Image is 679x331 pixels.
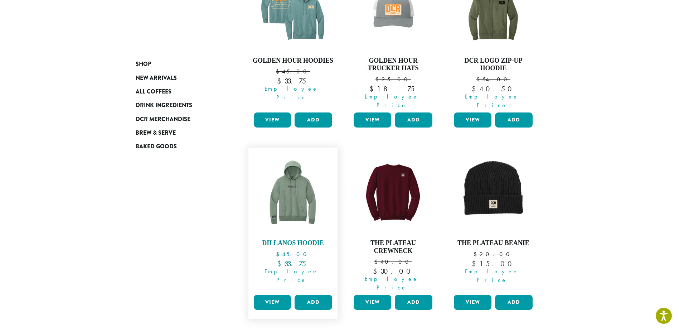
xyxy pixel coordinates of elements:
span: Shop [136,60,151,69]
span: $ [472,84,479,93]
button: Add [495,295,533,310]
a: The Plateau Beanie $20.00 Employee Price [452,151,534,292]
a: Brew & Serve [136,126,222,140]
bdi: 18.75 [369,84,417,93]
span: Employee Price [249,267,334,284]
span: $ [277,259,285,268]
span: $ [476,76,482,83]
bdi: 30.00 [373,267,413,276]
span: $ [277,76,285,86]
a: View [454,112,491,128]
bdi: 40.50 [472,84,515,93]
span: All Coffees [136,87,171,96]
bdi: 33.75 [277,76,309,86]
bdi: 20.00 [474,250,513,258]
span: Baked Goods [136,142,177,151]
img: Crewneck_Maroon-e1700259237688.png [352,151,434,234]
a: DCR Merchandise [136,112,222,126]
a: Baked Goods [136,140,222,153]
span: Employee Price [449,267,534,284]
span: Drink Ingredients [136,101,192,110]
span: $ [375,76,382,83]
bdi: 25.00 [375,76,411,83]
button: Add [495,112,533,128]
bdi: 40.00 [374,258,412,265]
span: Brew & Serve [136,129,176,138]
a: View [254,295,291,310]
h4: Golden Hour Hoodies [252,57,334,65]
bdi: 45.00 [276,68,310,75]
span: Employee Price [249,85,334,102]
span: $ [369,84,377,93]
button: Add [395,295,432,310]
bdi: 15.00 [472,259,515,268]
h4: Golden Hour Trucker Hats [352,57,434,72]
h4: Dillanos Hoodie [252,239,334,247]
h4: The Plateau Crewneck [352,239,434,255]
a: New Arrivals [136,71,222,85]
span: $ [276,250,282,258]
span: $ [373,267,380,276]
a: View [354,295,391,310]
span: $ [374,258,380,265]
a: Shop [136,57,222,71]
span: New Arrivals [136,74,177,83]
a: All Coffees [136,85,222,99]
h4: The Plateau Beanie [452,239,534,247]
img: Beanie_Black-e1700260431294.png [452,151,534,234]
span: Employee Price [349,92,434,110]
span: Employee Price [349,275,434,292]
h4: DCR Logo Zip-Up Hoodie [452,57,534,72]
a: View [254,112,291,128]
a: Drink Ingredients [136,99,222,112]
a: View [354,112,391,128]
span: $ [472,259,479,268]
span: Employee Price [449,92,534,110]
bdi: 45.00 [276,250,310,258]
a: The Plateau Crewneck $40.00 Employee Price [352,151,434,292]
img: DCR-Dillanos-Hoodie-Laurel-Green.png [252,151,334,234]
button: Add [295,295,332,310]
button: Add [395,112,432,128]
bdi: 54.00 [476,76,510,83]
a: Dillanos Hoodie $45.00 Employee Price [252,151,334,292]
span: $ [474,250,480,258]
bdi: 33.75 [277,259,309,268]
span: DCR Merchandise [136,115,190,124]
span: $ [276,68,282,75]
a: View [454,295,491,310]
button: Add [295,112,332,128]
